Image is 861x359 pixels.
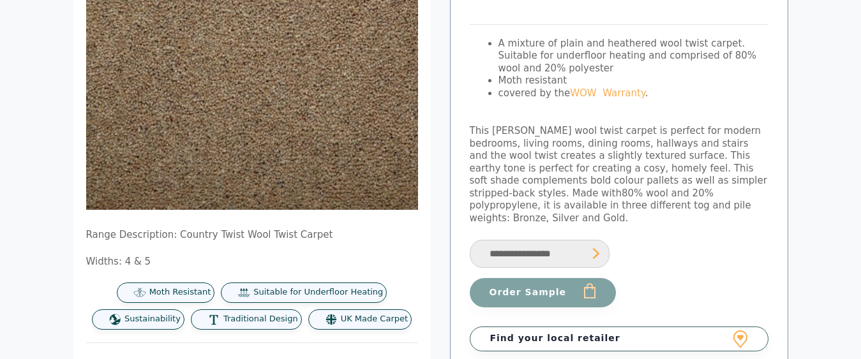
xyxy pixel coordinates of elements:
[223,314,298,325] span: Traditional Design
[341,314,408,325] span: UK Made Carpet
[253,287,383,298] span: Suitable for Underfloor Heating
[470,326,768,351] a: Find your local retailer
[570,87,645,99] a: WOW Warranty
[470,187,751,224] span: 80% wool and 20% polypropylene, it is available in three different tog and pile weights: Bronze, ...
[86,256,418,268] p: Widths: 4 & 5
[470,278,616,307] button: Order Sample
[498,38,757,74] span: A mixture of plain and heathered wool twist carpet. Suitable for underfloor heating and comprised...
[86,229,418,242] p: Range Description: Country Twist Wool Twist Carpet
[470,125,767,199] span: This [PERSON_NAME] wool twist carpet is perfect for modern bedrooms, living rooms, dining rooms, ...
[149,287,211,298] span: Moth Resistant
[124,314,181,325] span: Sustainability
[498,87,768,100] li: covered by the .
[498,75,567,86] span: Moth resistant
